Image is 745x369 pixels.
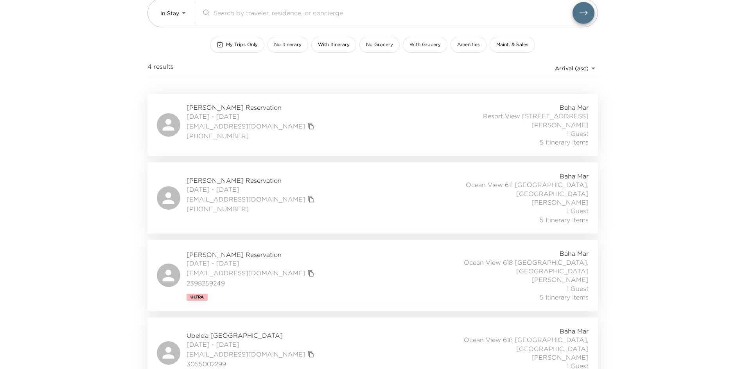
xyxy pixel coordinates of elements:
[409,41,441,48] span: With Grocery
[147,162,598,234] a: [PERSON_NAME] Reservation[DATE] - [DATE][EMAIL_ADDRESS][DOMAIN_NAME]copy primary member email[PHO...
[416,180,589,198] span: Ocean View 611 [GEOGRAPHIC_DATA], [GEOGRAPHIC_DATA]
[305,121,316,132] button: copy primary member email
[267,37,308,53] button: No Itinerary
[187,250,316,259] span: [PERSON_NAME] Reservation
[567,284,589,293] span: 1 Guest
[531,275,589,284] span: [PERSON_NAME]
[214,8,573,17] input: Search by traveler, residence, or concierge
[366,41,393,48] span: No Grocery
[311,37,356,53] button: With Itinerary
[187,112,316,121] span: [DATE] - [DATE]
[483,112,589,120] span: Resort View [STREET_ADDRESS]
[567,207,589,215] span: 1 Guest
[540,138,589,146] span: 5 Itinerary Items
[187,132,316,140] span: [PHONE_NUMBER]
[560,103,589,112] span: Baha Mar
[560,249,589,258] span: Baha Mar
[531,121,589,129] span: [PERSON_NAME]
[187,269,305,277] a: [EMAIL_ADDRESS][DOMAIN_NAME]
[305,349,316,360] button: copy primary member email
[540,293,589,301] span: 5 Itinerary Items
[416,335,589,353] span: Ocean View 618 [GEOGRAPHIC_DATA], [GEOGRAPHIC_DATA]
[147,62,174,75] span: 4 results
[187,360,316,368] span: 3055002299
[490,37,535,53] button: Maint. & Sales
[457,41,480,48] span: Amenities
[187,185,316,194] span: [DATE] - [DATE]
[187,331,316,340] span: Ubelda [GEOGRAPHIC_DATA]
[147,94,598,156] a: [PERSON_NAME] Reservation[DATE] - [DATE][EMAIL_ADDRESS][DOMAIN_NAME]copy primary member email[PHO...
[318,41,350,48] span: With Itinerary
[531,353,589,362] span: [PERSON_NAME]
[305,194,316,205] button: copy primary member email
[451,37,486,53] button: Amenities
[187,279,316,287] span: 2398259249
[567,129,589,138] span: 1 Guest
[147,240,598,311] a: [PERSON_NAME] Reservation[DATE] - [DATE][EMAIL_ADDRESS][DOMAIN_NAME]copy primary member email2398...
[555,65,589,72] span: Arrival (asc)
[187,350,305,358] a: [EMAIL_ADDRESS][DOMAIN_NAME]
[210,37,264,53] button: My Trips Only
[403,37,447,53] button: With Grocery
[531,198,589,207] span: [PERSON_NAME]
[190,295,204,299] span: Ultra
[496,41,528,48] span: Maint. & Sales
[187,259,316,267] span: [DATE] - [DATE]
[187,195,305,203] a: [EMAIL_ADDRESS][DOMAIN_NAME]
[226,41,258,48] span: My Trips Only
[187,205,316,213] span: [PHONE_NUMBER]
[359,37,400,53] button: No Grocery
[187,176,316,185] span: [PERSON_NAME] Reservation
[560,172,589,180] span: Baha Mar
[187,340,316,349] span: [DATE] - [DATE]
[274,41,302,48] span: No Itinerary
[160,10,179,17] span: In Stay
[187,122,305,130] a: [EMAIL_ADDRESS][DOMAIN_NAME]
[540,216,589,224] span: 5 Itinerary Items
[187,103,316,112] span: [PERSON_NAME] Reservation
[305,268,316,279] button: copy primary member email
[560,327,589,335] span: Baha Mar
[416,258,589,276] span: Ocean View 618 [GEOGRAPHIC_DATA], [GEOGRAPHIC_DATA]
